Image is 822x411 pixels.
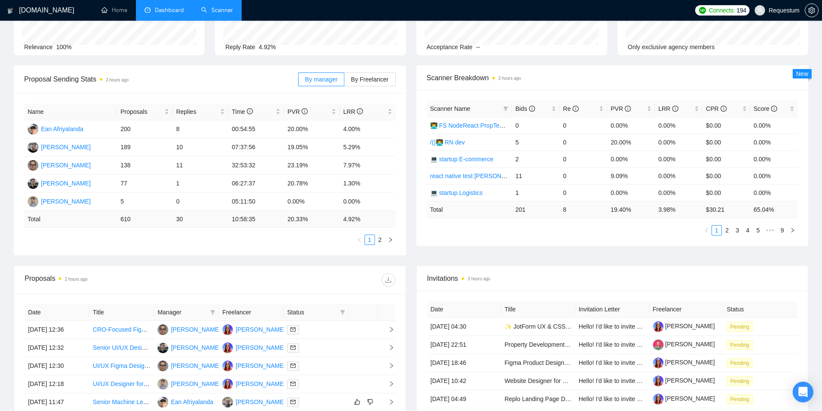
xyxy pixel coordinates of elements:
[721,106,727,112] span: info-circle
[28,160,38,171] img: IK
[388,237,393,242] span: right
[476,44,480,50] span: --
[236,325,285,334] div: [PERSON_NAME]
[805,3,819,17] button: setting
[699,7,706,14] img: upwork-logo.png
[655,184,702,201] td: 0.00%
[655,201,702,218] td: 3.98 %
[28,161,91,168] a: IK[PERSON_NAME]
[607,134,655,151] td: 20.00%
[89,304,154,321] th: Title
[529,106,535,112] span: info-circle
[290,381,296,386] span: mail
[145,7,151,13] span: dashboard
[93,326,304,333] a: CRO-Focused Figma Designer Needed to Redesign our products catalog page
[753,226,763,235] a: 5
[498,76,521,81] time: 3 hours ago
[655,134,702,151] td: 0.00%
[228,175,284,193] td: 06:27:37
[173,193,228,211] td: 0
[427,301,501,318] th: Date
[750,184,798,201] td: 0.00%
[24,211,117,228] td: Total
[512,184,559,201] td: 1
[338,306,347,319] span: filter
[375,235,385,245] li: 2
[365,235,375,245] li: 1
[236,343,285,352] div: [PERSON_NAME]
[343,108,363,115] span: LRR
[284,120,340,138] td: 20.00%
[468,276,491,281] time: 3 hours ago
[352,397,362,407] button: like
[727,341,756,348] a: Pending
[219,304,283,321] th: Freelancer
[381,345,394,351] span: right
[628,44,715,50] span: Only exclusive agency members
[340,157,395,175] td: 7.97%
[653,394,664,405] img: c1o0rOVReXCKi1bnQSsgHbaWbvfM_HSxWVsvTMtH2C50utd8VeU_52zlHuo4ie9fkT
[790,228,795,233] span: right
[512,134,559,151] td: 5
[653,321,664,332] img: c1o0rOVReXCKi1bnQSsgHbaWbvfM_HSxWVsvTMtH2C50utd8VeU_52zlHuo4ie9fkT
[653,358,664,368] img: c1o0rOVReXCKi1bnQSsgHbaWbvfM_HSxWVsvTMtH2C50utd8VeU_52zlHuo4ie9fkT
[701,225,712,235] button: left
[357,237,362,242] span: left
[512,201,559,218] td: 201
[222,342,233,353] img: IP
[381,326,394,333] span: right
[430,189,483,196] a: 💻 startup Logistics
[504,359,676,366] a: Figma Product Designer for B2B SaaS Mockups and Prototypes
[117,175,173,193] td: 77
[430,105,470,112] span: Scanner Name
[28,142,38,153] img: VL
[702,134,750,151] td: $0.00
[653,395,715,402] a: [PERSON_NAME]
[222,324,233,335] img: IP
[28,124,38,135] img: EA
[222,361,233,371] img: IP
[655,167,702,184] td: 0.00%
[157,380,220,387] a: BK[PERSON_NAME]
[171,343,220,352] div: [PERSON_NAME]
[778,226,787,235] a: 9
[563,105,579,112] span: Re
[727,323,756,330] a: Pending
[743,226,753,235] a: 4
[805,7,819,14] a: setting
[732,225,743,235] li: 3
[653,323,715,329] a: [PERSON_NAME]
[722,226,732,235] a: 2
[501,336,575,354] td: Property Development website
[727,358,753,368] span: Pending
[743,225,753,235] li: 4
[228,157,284,175] td: 32:53:32
[653,377,715,384] a: [PERSON_NAME]
[25,375,89,393] td: [DATE] 12:18
[504,341,587,348] a: Property Development website
[290,363,296,368] span: mail
[750,134,798,151] td: 0.00%
[25,273,210,287] div: Proposals
[501,102,510,115] span: filter
[157,344,220,351] a: AS[PERSON_NAME]
[171,379,220,389] div: [PERSON_NAME]
[340,310,345,315] span: filter
[290,345,296,350] span: mail
[351,76,388,83] span: By Freelancer
[117,120,173,138] td: 200
[284,175,340,193] td: 20.78%
[365,397,375,407] button: dislike
[607,201,655,218] td: 19.40 %
[727,395,753,404] span: Pending
[737,6,746,15] span: 194
[653,376,664,386] img: c1o0rOVReXCKi1bnQSsgHbaWbvfM_HSxWVsvTMtH2C50utd8VeU_52zlHuo4ie9fkT
[120,107,163,116] span: Proposals
[93,344,176,351] a: Senior UI/UX Designer (Figma)
[385,235,396,245] li: Next Page
[702,151,750,167] td: $0.00
[201,6,233,14] a: searchScanner
[236,397,285,407] div: [PERSON_NAME]
[727,359,756,366] a: Pending
[430,139,465,146] a: /()👨‍💻 RN dev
